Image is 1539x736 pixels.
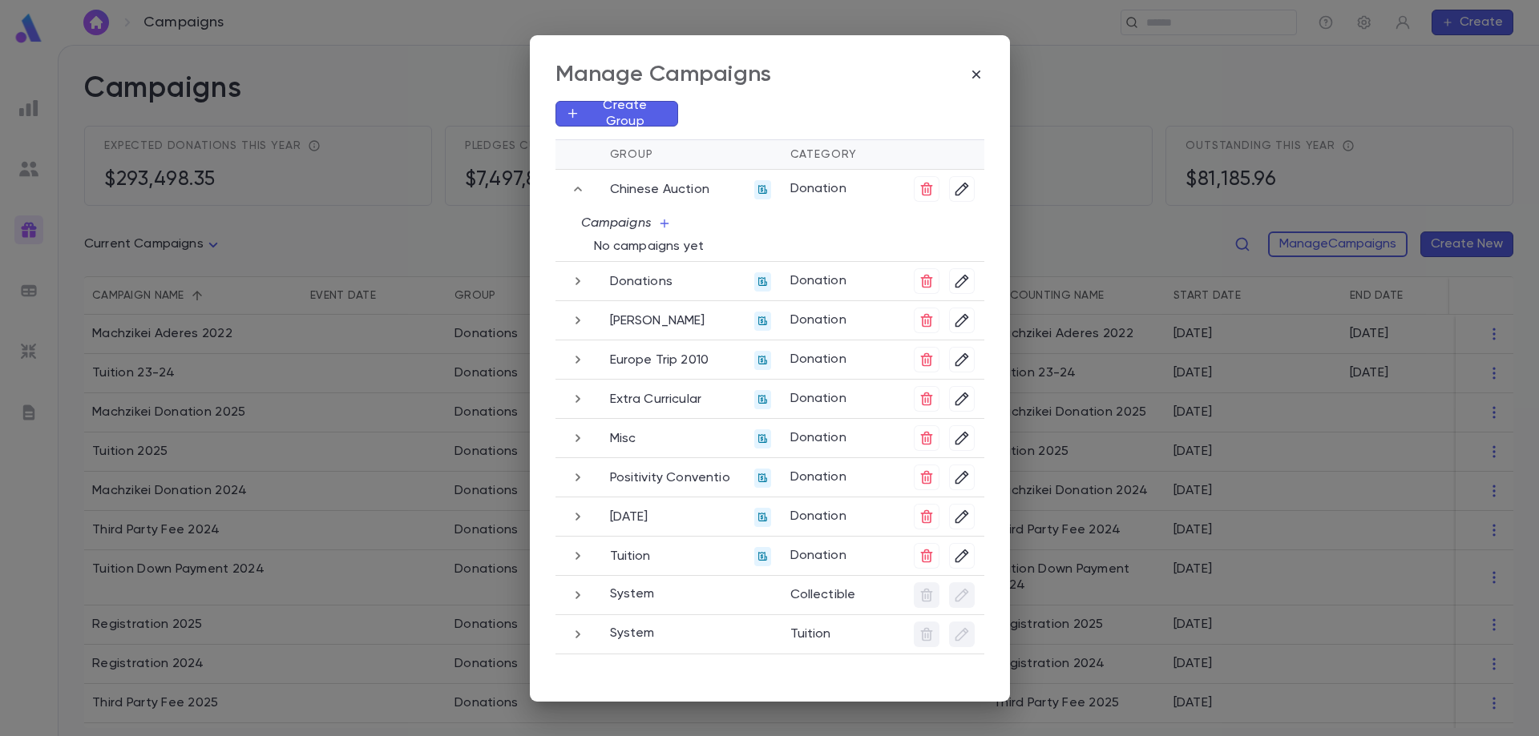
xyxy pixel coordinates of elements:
[790,386,895,407] p: Donation
[610,352,709,368] p: Europe Trip 2010
[610,313,705,329] p: [PERSON_NAME]
[790,308,895,328] p: Donation
[610,431,636,447] p: Misc
[790,347,895,368] p: Donation
[610,509,648,525] p: [DATE]
[580,98,667,130] p: Create Group
[610,625,655,641] p: System
[790,425,895,446] p: Donation
[610,392,702,408] p: Extra Curricular
[555,101,678,127] button: Create Group
[610,470,730,486] p: Positivity Conventio
[790,543,895,564] p: Donation
[790,504,895,525] p: Donation
[790,176,895,197] p: Donation
[790,149,858,160] span: Category
[581,215,658,231] p: Campaigns
[790,621,895,642] p: Tuition
[610,149,653,160] span: Group
[568,208,684,239] button: Campaigns
[790,465,895,485] p: Donation
[610,182,709,198] p: Chinese Auction
[610,586,655,602] p: System
[594,239,959,255] p: No campaigns yet
[790,582,895,603] p: Collectible
[610,274,673,290] p: Donations
[555,61,772,88] div: Manage Campaigns
[790,268,895,289] p: Donation
[610,549,651,565] p: Tuition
